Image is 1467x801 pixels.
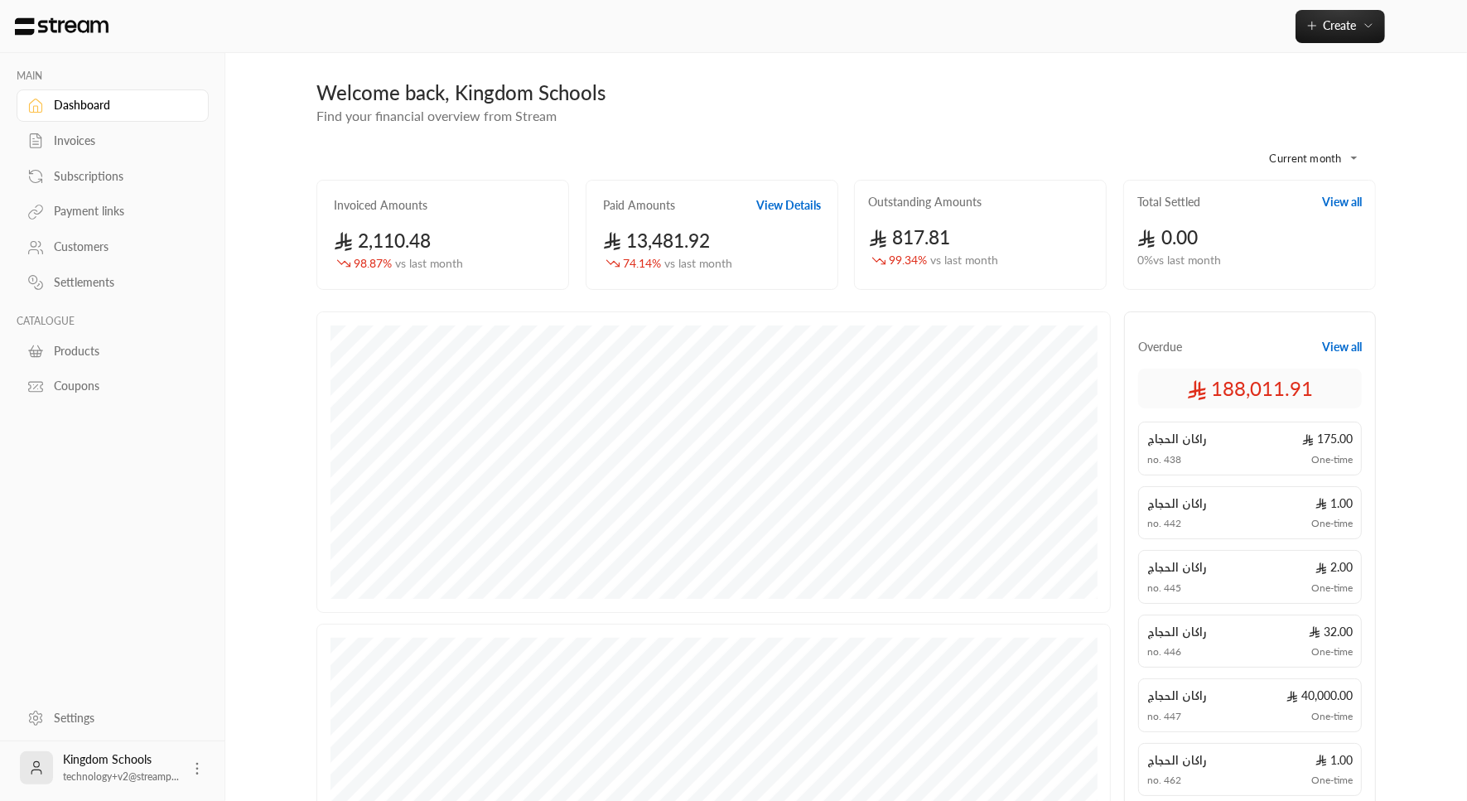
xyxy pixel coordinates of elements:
[1311,453,1353,466] span: One-time
[1296,10,1385,43] button: Create
[1315,495,1353,512] span: 1.00
[1147,517,1181,530] span: no. 442
[1147,774,1181,787] span: no. 462
[1311,645,1353,659] span: One-time
[17,231,209,263] a: Customers
[1147,752,1207,769] span: راكان الحجاج
[334,197,427,214] h2: Invoiced Amounts
[17,370,209,403] a: Coupons
[316,108,557,123] span: Find your financial overview from Stream
[1147,688,1207,704] span: راكان الحجاج
[869,194,982,210] h2: Outstanding Amounts
[54,97,188,113] div: Dashboard
[1147,495,1207,512] span: راكان الحجاج
[1147,453,1181,466] span: no. 438
[1302,431,1353,447] span: 175.00
[316,80,1376,106] div: Welcome back, Kingdom Schools
[1147,559,1207,576] span: راكان الحجاج
[869,226,951,249] span: 817.81
[63,770,179,783] span: technology+v2@streamp...
[17,335,209,367] a: Products
[1311,710,1353,723] span: One-time
[54,710,188,726] div: Settings
[396,256,464,270] span: vs last month
[1322,194,1362,210] button: View all
[1147,431,1207,447] span: راكان الحجاج
[603,197,675,214] h2: Paid Amounts
[1147,581,1181,595] span: no. 445
[1311,517,1353,530] span: One-time
[54,343,188,359] div: Products
[623,255,732,273] span: 74.14 %
[17,160,209,192] a: Subscriptions
[930,253,998,267] span: vs last month
[1315,559,1353,576] span: 2.00
[17,89,209,122] a: Dashboard
[54,133,188,149] div: Invoices
[1137,252,1221,269] span: 0 % vs last month
[54,203,188,220] div: Payment links
[1147,624,1207,640] span: راكان الحجاج
[13,17,110,36] img: Logo
[1187,375,1314,402] span: 188,011.91
[1137,226,1198,249] span: 0.00
[1286,688,1353,704] span: 40,000.00
[1147,710,1181,723] span: no. 447
[54,274,188,291] div: Settlements
[1311,581,1353,595] span: One-time
[17,702,209,734] a: Settings
[1137,194,1200,210] h2: Total Settled
[63,751,179,784] div: Kingdom Schools
[17,195,209,228] a: Payment links
[664,256,732,270] span: vs last month
[1322,339,1362,355] button: View all
[1138,339,1182,355] span: Overdue
[603,229,711,252] span: 13,481.92
[334,229,431,252] span: 2,110.48
[1309,624,1353,640] span: 32.00
[355,255,464,273] span: 98.87 %
[17,70,209,83] p: MAIN
[1311,774,1353,787] span: One-time
[17,125,209,157] a: Invoices
[1315,752,1353,769] span: 1.00
[1324,18,1357,32] span: Create
[54,168,188,185] div: Subscriptions
[17,267,209,299] a: Settlements
[54,378,188,394] div: Coupons
[17,315,209,328] p: CATALOGUE
[54,239,188,255] div: Customers
[1147,645,1181,659] span: no. 446
[889,252,998,269] span: 99.34 %
[756,197,821,214] button: View Details
[1243,137,1368,180] div: Current month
